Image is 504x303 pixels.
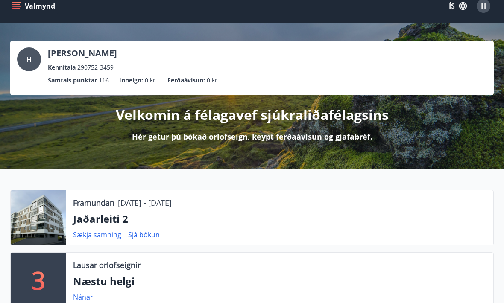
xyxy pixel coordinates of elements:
[145,76,157,85] span: 0 kr.
[32,264,45,296] p: 3
[116,105,389,124] p: Velkomin á félagavef sjúkraliðafélagsins
[118,197,172,208] p: [DATE] - [DATE]
[73,292,93,302] a: Nánar
[73,212,486,226] p: Jaðarleiti 2
[77,63,114,72] span: 290752-3459
[167,76,205,85] p: Ferðaávísun :
[132,131,372,142] p: Hér getur þú bókað orlofseign, keypt ferðaávísun og gjafabréf.
[207,76,219,85] span: 0 kr.
[48,47,117,59] p: [PERSON_NAME]
[73,274,486,288] p: Næstu helgi
[119,76,143,85] p: Inneign :
[73,197,114,208] p: Framundan
[481,1,486,11] span: H
[48,76,97,85] p: Samtals punktar
[73,230,121,239] a: Sækja samning
[26,55,32,64] span: H
[73,259,141,271] p: Lausar orlofseignir
[99,76,109,85] span: 116
[48,63,76,72] p: Kennitala
[128,230,160,239] a: Sjá bókun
